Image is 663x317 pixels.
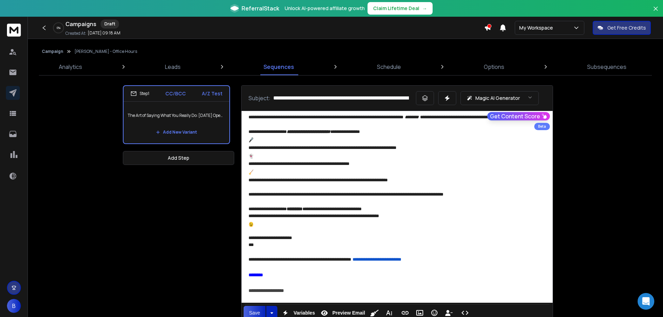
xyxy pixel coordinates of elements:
p: The Art of Saying What You Really Do: [DATE] Open Office Hours [Free!] [128,106,225,125]
div: Step 1 [131,90,149,97]
h1: Campaigns [65,20,96,28]
button: Add Step [123,151,234,165]
div: Draft [101,19,119,29]
button: Campaign [42,49,63,54]
a: Analytics [55,58,86,75]
button: B [7,299,21,313]
button: Claim Lifetime Deal→ [368,2,433,15]
button: Get Free Credits [593,21,651,35]
span: → [422,5,427,12]
p: Magic AI Generator [475,95,520,102]
a: Sequences [259,58,298,75]
span: Preview Email [331,310,366,316]
p: A/Z Test [202,90,222,97]
div: Beta [534,123,550,130]
a: Options [480,58,508,75]
p: Options [484,63,504,71]
button: Add New Variant [150,125,203,139]
p: Leads [165,63,181,71]
a: Schedule [373,58,405,75]
p: Schedule [377,63,401,71]
button: Magic AI Generator [460,91,539,105]
p: Subject: [248,94,270,102]
p: CC/BCC [165,90,186,97]
span: ReferralStack [242,4,279,13]
button: Get Content Score [487,112,550,120]
p: Sequences [263,63,294,71]
p: Analytics [59,63,82,71]
p: My Workspace [519,24,556,31]
p: [DATE] 09:18 AM [88,30,120,36]
p: [PERSON_NAME] - Office Hours [74,49,137,54]
p: Get Free Credits [607,24,646,31]
div: Open Intercom Messenger [638,293,654,310]
p: 0 % [57,26,61,30]
p: Created At: [65,31,86,36]
span: Variables [292,310,316,316]
p: Unlock AI-powered affiliate growth [285,5,365,12]
li: Step1CC/BCCA/Z TestThe Art of Saying What You Really Do: [DATE] Open Office Hours [Free!]Add New ... [123,85,230,144]
a: Leads [161,58,185,75]
p: Subsequences [587,63,626,71]
a: Subsequences [583,58,631,75]
button: Close banner [651,4,660,21]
